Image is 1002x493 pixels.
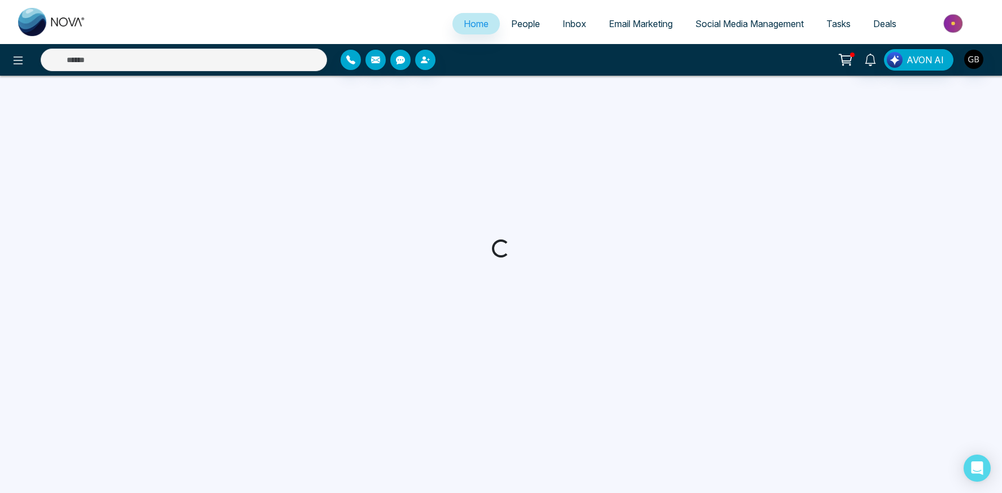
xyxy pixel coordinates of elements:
a: Email Marketing [598,13,684,34]
span: AVON AI [907,53,944,67]
img: User Avatar [964,50,983,69]
img: Market-place.gif [913,11,995,36]
a: Social Media Management [684,13,815,34]
span: Deals [873,18,896,29]
div: Open Intercom Messenger [964,455,991,482]
button: AVON AI [884,49,953,71]
span: Home [464,18,489,29]
span: Social Media Management [695,18,804,29]
a: Deals [862,13,908,34]
span: Email Marketing [609,18,673,29]
span: Tasks [826,18,851,29]
a: People [500,13,551,34]
a: Tasks [815,13,862,34]
span: Inbox [563,18,586,29]
a: Home [452,13,500,34]
img: Nova CRM Logo [18,8,86,36]
a: Inbox [551,13,598,34]
span: People [511,18,540,29]
img: Lead Flow [887,52,903,68]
